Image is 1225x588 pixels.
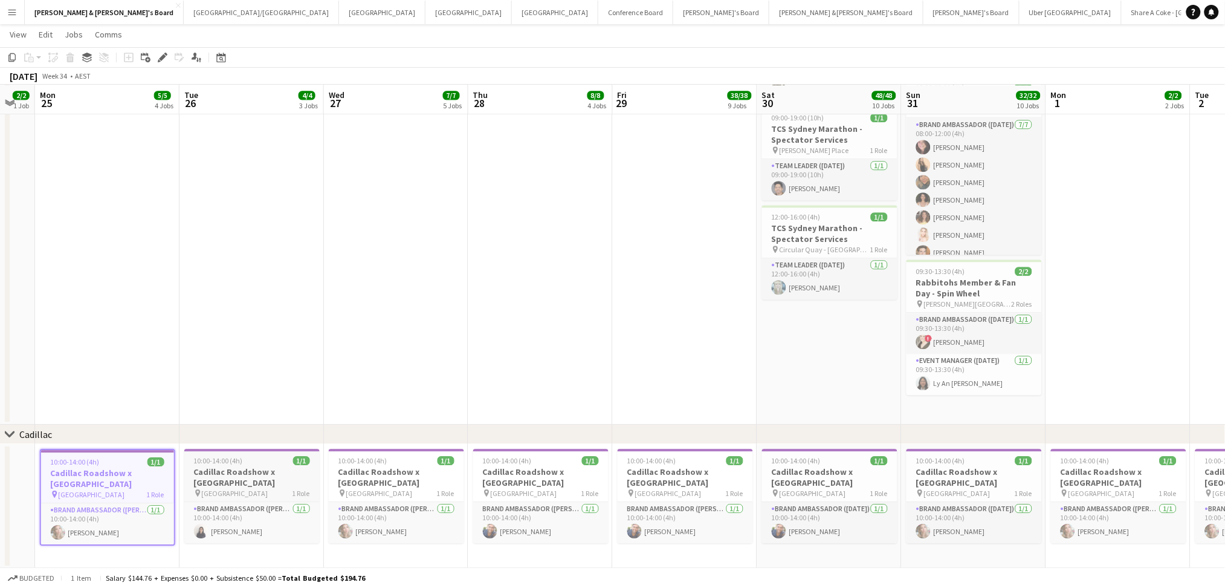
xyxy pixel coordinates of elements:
[473,449,609,543] app-job-card: 10:00-14:00 (4h)1/1Cadillac Roadshow x [GEOGRAPHIC_DATA] [GEOGRAPHIC_DATA]1 RoleBrand Ambassador ...
[184,466,320,488] h3: Cadillac Roadshow x [GEOGRAPHIC_DATA]
[769,1,923,24] button: [PERSON_NAME] & [PERSON_NAME]'s Board
[772,113,824,122] span: 09:00-19:00 (10h)
[916,267,965,276] span: 09:30-13:30 (4h)
[872,91,896,100] span: 48/48
[581,489,599,498] span: 1 Role
[66,573,95,583] span: 1 item
[618,502,753,543] app-card-role: Brand Ambassador ([PERSON_NAME])1/110:00-14:00 (4h)[PERSON_NAME]
[473,502,609,543] app-card-role: Brand Ambassador ([PERSON_NAME])1/110:00-14:00 (4h)[PERSON_NAME]
[1160,456,1177,465] span: 1/1
[618,466,753,488] h3: Cadillac Roadshow x [GEOGRAPHIC_DATA]
[329,466,464,488] h3: Cadillac Roadshow x [GEOGRAPHIC_DATA]
[728,101,751,110] div: 9 Jobs
[329,502,464,543] app-card-role: Brand Ambassador ([PERSON_NAME])1/110:00-14:00 (4h)[PERSON_NAME]
[762,502,897,543] app-card-role: Brand Ambassador ([DATE])1/110:00-14:00 (4h)[PERSON_NAME]
[907,277,1042,299] h3: Rabbitohs Member & Fan Day - Spin Wheel
[627,456,676,465] span: 10:00-14:00 (4h)
[1051,502,1186,543] app-card-role: Brand Ambassador ([PERSON_NAME])1/110:00-14:00 (4h)[PERSON_NAME]
[618,90,627,100] span: Fri
[780,245,870,254] span: Circular Quay - [GEOGRAPHIC_DATA] - [GEOGRAPHIC_DATA]
[780,146,849,155] span: [PERSON_NAME] Place
[870,146,888,155] span: 1 Role
[1195,90,1209,100] span: Tue
[598,1,673,24] button: Conference Board
[762,449,897,543] div: 10:00-14:00 (4h)1/1Cadillac Roadshow x [GEOGRAPHIC_DATA] [GEOGRAPHIC_DATA]1 RoleBrand Ambassador ...
[41,503,174,544] app-card-role: Brand Ambassador ([PERSON_NAME])1/110:00-14:00 (4h)[PERSON_NAME]
[1166,101,1185,110] div: 2 Jobs
[762,123,897,145] h3: TCS Sydney Marathon - Spectator Services
[299,91,315,100] span: 4/4
[19,574,54,583] span: Budgeted
[905,96,921,110] span: 31
[635,489,702,498] span: [GEOGRAPHIC_DATA]
[762,90,775,100] span: Sat
[1015,267,1032,276] span: 2/2
[1159,489,1177,498] span: 1 Role
[925,335,932,342] span: !
[1017,91,1041,100] span: 32/32
[916,456,965,465] span: 10:00-14:00 (4h)
[907,118,1042,264] app-card-role: Brand Ambassador ([DATE])7/708:00-12:00 (4h)[PERSON_NAME][PERSON_NAME][PERSON_NAME][PERSON_NAME][...
[1068,489,1135,498] span: [GEOGRAPHIC_DATA]
[329,449,464,543] app-job-card: 10:00-14:00 (4h)1/1Cadillac Roadshow x [GEOGRAPHIC_DATA] [GEOGRAPHIC_DATA]1 RoleBrand Ambassador ...
[618,449,753,543] app-job-card: 10:00-14:00 (4h)1/1Cadillac Roadshow x [GEOGRAPHIC_DATA] [GEOGRAPHIC_DATA]1 RoleBrand Ambassador ...
[5,27,31,42] a: View
[293,456,310,465] span: 1/1
[65,29,83,40] span: Jobs
[762,106,897,200] div: 09:00-19:00 (10h)1/1TCS Sydney Marathon - Spectator Services [PERSON_NAME] Place1 RoleTeam Leader...
[762,159,897,200] app-card-role: Team Leader ([DATE])1/109:00-19:00 (10h)[PERSON_NAME]
[907,354,1042,395] app-card-role: Event Manager ([DATE])1/109:30-13:30 (4h)Ly An [PERSON_NAME]
[473,90,488,100] span: Thu
[299,101,318,110] div: 3 Jobs
[907,466,1042,488] h3: Cadillac Roadshow x [GEOGRAPHIC_DATA]
[471,96,488,110] span: 28
[1051,466,1186,488] h3: Cadillac Roadshow x [GEOGRAPHIC_DATA]
[38,96,56,110] span: 25
[473,466,609,488] h3: Cadillac Roadshow x [GEOGRAPHIC_DATA]
[870,489,888,498] span: 1 Role
[1165,91,1182,100] span: 2/2
[907,260,1042,395] app-job-card: 09:30-13:30 (4h)2/2Rabbitohs Member & Fan Day - Spin Wheel [PERSON_NAME][GEOGRAPHIC_DATA]2 RolesB...
[772,212,821,221] span: 12:00-16:00 (4h)
[438,456,454,465] span: 1/1
[483,456,532,465] span: 10:00-14:00 (4h)
[184,1,339,24] button: [GEOGRAPHIC_DATA]/[GEOGRAPHIC_DATA]
[40,449,175,546] div: 10:00-14:00 (4h)1/1Cadillac Roadshow x [GEOGRAPHIC_DATA] [GEOGRAPHIC_DATA]1 RoleBrand Ambassador ...
[346,489,413,498] span: [GEOGRAPHIC_DATA]
[282,573,365,583] span: Total Budgeted $194.76
[339,1,425,24] button: [GEOGRAPHIC_DATA]
[907,90,921,100] span: Sun
[95,29,122,40] span: Comms
[60,27,88,42] a: Jobs
[760,96,775,110] span: 30
[338,456,387,465] span: 10:00-14:00 (4h)
[907,76,1042,255] app-job-card: 08:00-12:00 (4h)8/8Sydney Swans Driver Ave, [GEOGRAPHIC_DATA]2 RolesBrand Ambassador ([DATE])7/70...
[6,572,56,585] button: Budgeted
[923,1,1020,24] button: [PERSON_NAME]'s Board
[873,101,896,110] div: 10 Jobs
[1049,96,1067,110] span: 1
[1194,96,1209,110] span: 2
[907,502,1042,543] app-card-role: Brand Ambassador ([DATE])1/110:00-14:00 (4h)[PERSON_NAME]
[762,258,897,299] app-card-role: Team Leader ([DATE])1/112:00-16:00 (4h)[PERSON_NAME]
[1051,449,1186,543] app-job-card: 10:00-14:00 (4h)1/1Cadillac Roadshow x [GEOGRAPHIC_DATA] [GEOGRAPHIC_DATA]1 RoleBrand Ambassador ...
[90,27,127,42] a: Comms
[512,1,598,24] button: [GEOGRAPHIC_DATA]
[183,96,198,110] span: 26
[184,90,198,100] span: Tue
[106,573,365,583] div: Salary $144.76 + Expenses $0.00 + Subsistence $50.00 =
[762,205,897,299] app-job-card: 12:00-16:00 (4h)1/1TCS Sydney Marathon - Spectator Services Circular Quay - [GEOGRAPHIC_DATA] - [...
[588,101,607,110] div: 4 Jobs
[10,29,27,40] span: View
[155,101,173,110] div: 4 Jobs
[13,101,29,110] div: 1 Job
[293,489,310,498] span: 1 Role
[1015,489,1032,498] span: 1 Role
[907,449,1042,543] app-job-card: 10:00-14:00 (4h)1/1Cadillac Roadshow x [GEOGRAPHIC_DATA] [GEOGRAPHIC_DATA]1 RoleBrand Ambassador ...
[762,223,897,244] h3: TCS Sydney Marathon - Spectator Services
[924,489,991,498] span: [GEOGRAPHIC_DATA]
[871,456,888,465] span: 1/1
